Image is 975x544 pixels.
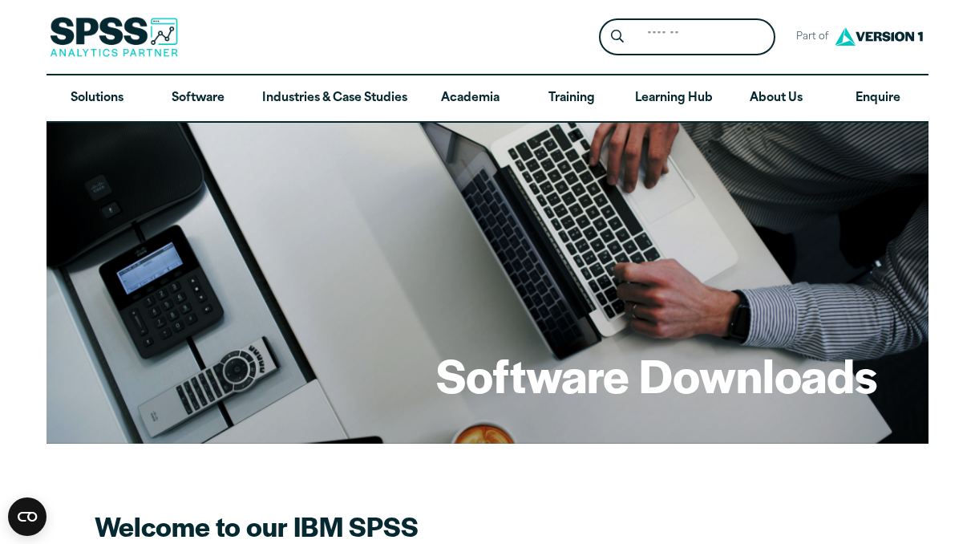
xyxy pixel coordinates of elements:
[827,75,928,122] a: Enquire
[148,75,249,122] a: Software
[249,75,420,122] a: Industries & Case Studies
[622,75,726,122] a: Learning Hub
[611,30,624,43] svg: Search magnifying glass icon
[8,497,47,536] button: Open CMP widget
[603,22,633,52] button: Search magnifying glass icon
[436,343,877,406] h1: Software Downloads
[599,18,775,56] form: Site Header Search Form
[50,17,178,57] img: SPSS Analytics Partner
[521,75,622,122] a: Training
[420,75,521,122] a: Academia
[47,75,148,122] a: Solutions
[47,75,928,122] nav: Desktop version of site main menu
[831,22,927,51] img: Version1 Logo
[726,75,827,122] a: About Us
[788,26,831,49] span: Part of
